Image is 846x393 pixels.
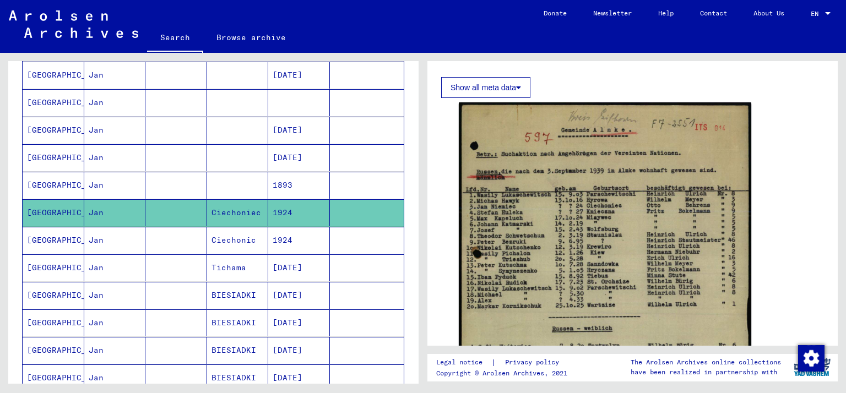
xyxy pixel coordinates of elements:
[268,282,330,309] mat-cell: [DATE]
[23,117,84,144] mat-cell: [GEOGRAPHIC_DATA]
[268,309,330,336] mat-cell: [DATE]
[207,254,269,281] mat-cell: Tichama
[207,227,269,254] mat-cell: Ciechonic
[268,337,330,364] mat-cell: [DATE]
[811,10,823,18] span: EN
[441,77,530,98] button: Show all meta data
[23,144,84,171] mat-cell: [GEOGRAPHIC_DATA]
[23,62,84,89] mat-cell: [GEOGRAPHIC_DATA]
[23,364,84,391] mat-cell: [GEOGRAPHIC_DATA]
[84,364,146,391] mat-cell: Jan
[84,89,146,116] mat-cell: Jan
[268,172,330,199] mat-cell: 1893
[268,364,330,391] mat-cell: [DATE]
[84,144,146,171] mat-cell: Jan
[23,282,84,309] mat-cell: [GEOGRAPHIC_DATA]
[23,254,84,281] mat-cell: [GEOGRAPHIC_DATA]
[84,309,146,336] mat-cell: Jan
[207,282,269,309] mat-cell: BIESIADKI
[9,10,138,38] img: Arolsen_neg.svg
[23,227,84,254] mat-cell: [GEOGRAPHIC_DATA]
[791,353,833,381] img: yv_logo.png
[84,337,146,364] mat-cell: Jan
[798,345,825,372] img: Change consent
[23,309,84,336] mat-cell: [GEOGRAPHIC_DATA]
[268,254,330,281] mat-cell: [DATE]
[268,227,330,254] mat-cell: 1924
[84,172,146,199] mat-cell: Jan
[798,345,824,371] div: Change consent
[84,282,146,309] mat-cell: Jan
[436,368,572,378] p: Copyright © Arolsen Archives, 2021
[84,117,146,144] mat-cell: Jan
[147,24,203,53] a: Search
[631,357,781,367] p: The Arolsen Archives online collections
[84,254,146,281] mat-cell: Jan
[23,89,84,116] mat-cell: [GEOGRAPHIC_DATA]
[496,357,572,368] a: Privacy policy
[268,144,330,171] mat-cell: [DATE]
[268,62,330,89] mat-cell: [DATE]
[207,337,269,364] mat-cell: BIESIADKI
[23,337,84,364] mat-cell: [GEOGRAPHIC_DATA]
[84,62,146,89] mat-cell: Jan
[84,227,146,254] mat-cell: Jan
[207,199,269,226] mat-cell: Ciechoniec
[207,309,269,336] mat-cell: BIESIADKI
[268,199,330,226] mat-cell: 1924
[207,364,269,391] mat-cell: BIESIADKI
[268,117,330,144] mat-cell: [DATE]
[84,199,146,226] mat-cell: Jan
[436,357,572,368] div: |
[203,24,299,51] a: Browse archive
[631,367,781,377] p: have been realized in partnership with
[436,357,491,368] a: Legal notice
[23,199,84,226] mat-cell: [GEOGRAPHIC_DATA]
[23,172,84,199] mat-cell: [GEOGRAPHIC_DATA]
